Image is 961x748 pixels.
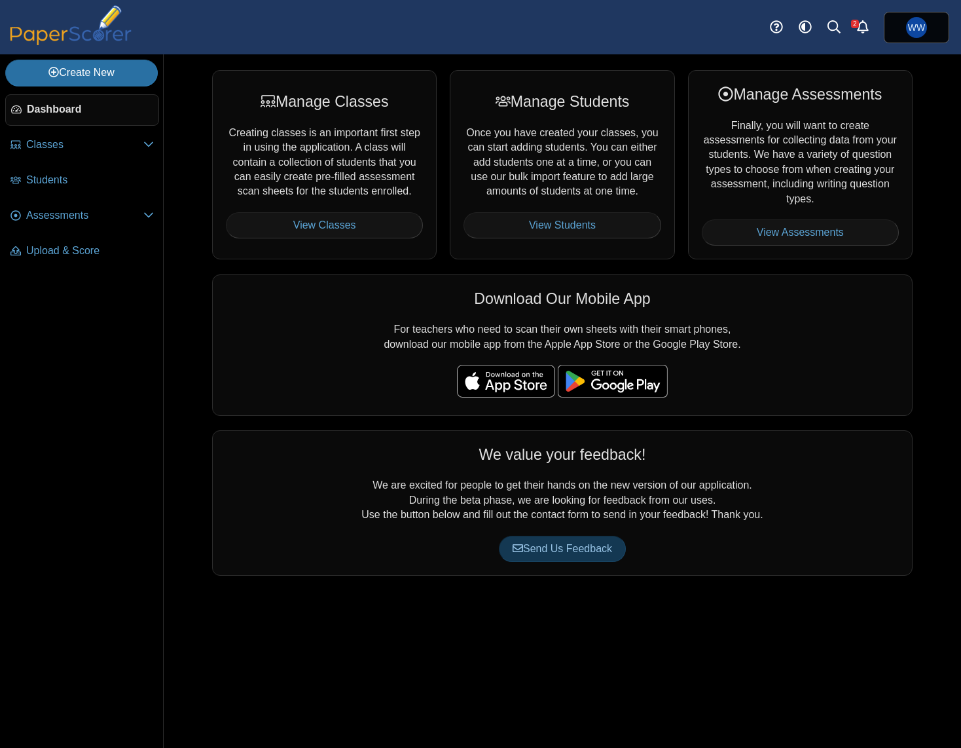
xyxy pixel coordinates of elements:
[5,130,159,161] a: Classes
[5,5,136,45] img: PaperScorer
[27,102,153,117] span: Dashboard
[226,91,423,112] div: Manage Classes
[226,288,899,309] div: Download Our Mobile App
[513,543,612,554] span: Send Us Feedback
[26,138,143,152] span: Classes
[5,60,158,86] a: Create New
[463,91,661,112] div: Manage Students
[226,212,423,238] a: View Classes
[688,70,913,259] div: Finally, you will want to create assessments for collecting data from your students. We have a va...
[26,173,154,187] span: Students
[226,444,899,465] div: We value your feedback!
[848,13,877,42] a: Alerts
[5,36,136,47] a: PaperScorer
[702,84,899,105] div: Manage Assessments
[906,17,927,38] span: William Whitney
[702,219,899,246] a: View Assessments
[5,94,159,126] a: Dashboard
[457,365,555,398] img: apple-store-badge.svg
[26,244,154,258] span: Upload & Score
[26,208,143,223] span: Assessments
[5,165,159,196] a: Students
[499,536,626,562] a: Send Us Feedback
[463,212,661,238] a: View Students
[908,23,925,32] span: William Whitney
[212,70,437,259] div: Creating classes is an important first step in using the application. A class will contain a coll...
[212,274,913,416] div: For teachers who need to scan their own sheets with their smart phones, download our mobile app f...
[212,430,913,576] div: We are excited for people to get their hands on the new version of our application. During the be...
[5,200,159,232] a: Assessments
[450,70,674,259] div: Once you have created your classes, you can start adding students. You can either add students on...
[558,365,668,398] img: google-play-badge.png
[884,12,949,43] a: William Whitney
[5,236,159,267] a: Upload & Score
